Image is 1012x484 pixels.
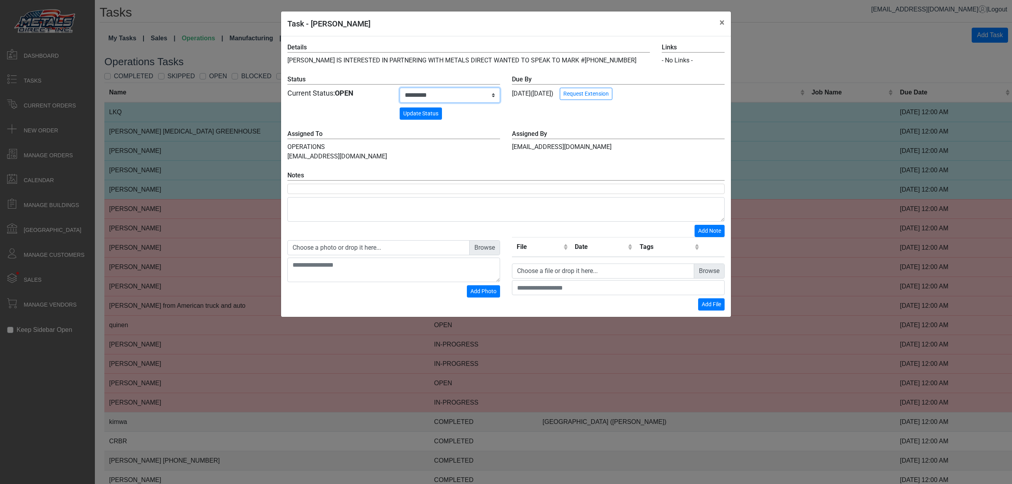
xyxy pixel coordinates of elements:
div: Current Status: [287,88,388,98]
button: Add Photo [467,285,500,298]
h5: Task - [PERSON_NAME] [287,18,370,30]
button: Update Status [400,107,442,120]
button: Add Note [695,225,725,237]
button: Close [713,11,731,34]
div: - No Links - [662,56,725,65]
label: Notes [287,171,725,181]
div: Tags [640,242,693,252]
label: Links [662,43,725,53]
div: [PERSON_NAME] IS INTERESTED IN PARTNERING WITH METALS DIRECT WANTED TO SPEAK TO MARK #[PHONE_NUMBER] [281,43,656,65]
span: Add Note [698,228,721,234]
span: Add File [702,301,721,307]
button: Request Extension [560,88,612,100]
div: Date [575,242,626,252]
label: Assigned By [512,129,725,139]
span: Add Photo [470,288,497,294]
div: OPERATIONS [EMAIL_ADDRESS][DOMAIN_NAME] [281,129,506,161]
button: Add File [698,298,725,311]
label: Assigned To [287,129,500,139]
strong: OPEN [335,89,353,97]
div: [DATE] ([DATE]) [512,75,725,100]
th: Remove [702,237,725,257]
div: File [517,242,561,252]
label: Due By [512,75,725,85]
div: [EMAIL_ADDRESS][DOMAIN_NAME] [506,129,731,161]
span: Request Extension [563,90,609,97]
label: Status [287,75,500,85]
label: Details [287,43,650,53]
span: Update Status [403,110,438,117]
